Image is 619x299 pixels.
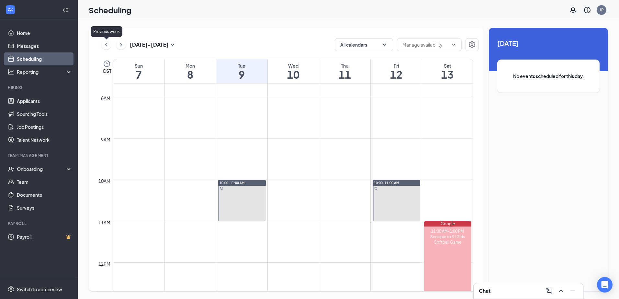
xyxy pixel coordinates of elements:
svg: Sync [374,187,377,190]
svg: ChevronLeft [103,41,109,49]
span: 10:00-11:00 AM [374,181,399,185]
a: Talent Network [17,133,72,146]
div: Mon [165,62,216,69]
div: Tue [216,62,267,69]
svg: ChevronDown [381,41,388,48]
button: ChevronLeft [101,40,111,50]
h1: Scheduling [89,5,131,16]
a: Messages [17,39,72,52]
div: JP [600,7,604,13]
button: ChevronRight [116,40,126,50]
div: Onboarding [17,166,67,172]
div: 11am [97,219,112,226]
a: Documents [17,188,72,201]
a: September 8, 2025 [165,59,216,83]
svg: ComposeMessage [546,287,553,295]
h1: 13 [422,69,473,80]
div: Reporting [17,69,73,75]
svg: SmallChevronDown [169,41,176,49]
a: September 12, 2025 [371,59,422,83]
a: September 13, 2025 [422,59,473,83]
div: Thu [319,62,370,69]
div: Scoopie to SJ Girls Softball Game [424,234,472,245]
a: September 9, 2025 [216,59,267,83]
button: Minimize [568,286,578,296]
div: Previous week [91,26,122,37]
svg: ChevronDown [451,42,456,47]
svg: Analysis [8,69,14,75]
div: Switch to admin view [17,286,62,293]
a: September 10, 2025 [268,59,319,83]
svg: Sync [220,187,223,190]
input: Manage availability [402,41,448,48]
h1: 9 [216,69,267,80]
a: September 7, 2025 [113,59,164,83]
button: ComposeMessage [544,286,555,296]
h3: [DATE] - [DATE] [130,41,169,48]
span: No events scheduled for this day. [510,72,587,80]
svg: ChevronRight [118,41,124,49]
div: Google [424,221,472,227]
div: Sun [113,62,164,69]
svg: Collapse [62,7,69,13]
a: Job Postings [17,120,72,133]
div: Payroll [8,221,71,226]
div: Hiring [8,85,71,90]
h1: 12 [371,69,422,80]
div: Sat [422,62,473,69]
div: Wed [268,62,319,69]
a: September 11, 2025 [319,59,370,83]
svg: Notifications [569,6,577,14]
div: Open Intercom Messenger [597,277,613,293]
a: Applicants [17,94,72,107]
div: 11:00 AM-1:00 PM [424,228,472,234]
span: [DATE] [497,38,600,48]
a: Team [17,175,72,188]
button: Settings [466,38,478,51]
span: CST [103,68,111,74]
h1: 11 [319,69,370,80]
div: 10am [97,177,112,184]
button: ChevronUp [556,286,566,296]
h1: 10 [268,69,319,80]
svg: Settings [8,286,14,293]
a: Scheduling [17,52,72,65]
svg: UserCheck [8,166,14,172]
div: 12pm [97,260,112,267]
h1: 8 [165,69,216,80]
div: 8am [100,94,112,102]
a: PayrollCrown [17,230,72,243]
svg: ChevronUp [557,287,565,295]
svg: Settings [468,41,476,49]
a: Sourcing Tools [17,107,72,120]
div: 9am [100,136,112,143]
a: Surveys [17,201,72,214]
div: Team Management [8,153,71,158]
span: 10:00-11:00 AM [219,181,245,185]
h3: Chat [479,287,490,294]
svg: QuestionInfo [583,6,591,14]
h1: 7 [113,69,164,80]
svg: Minimize [569,287,577,295]
svg: Clock [103,60,111,68]
button: All calendarsChevronDown [335,38,393,51]
div: Fri [371,62,422,69]
a: Home [17,27,72,39]
svg: WorkstreamLogo [7,6,14,13]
